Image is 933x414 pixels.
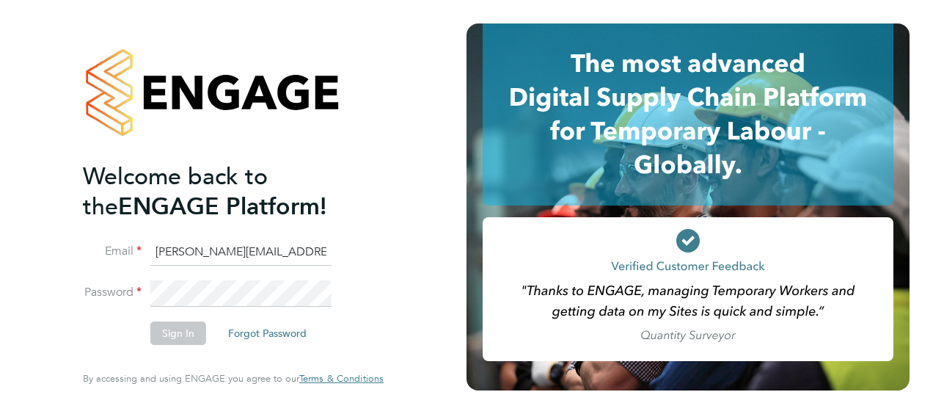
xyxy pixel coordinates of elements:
label: Password [83,285,142,300]
span: Welcome back to the [83,162,268,221]
label: Email [83,244,142,259]
a: Terms & Conditions [299,373,384,385]
button: Sign In [150,322,206,345]
button: Forgot Password [216,322,318,345]
span: Terms & Conditions [299,372,384,385]
h2: ENGAGE Platform! [83,161,369,222]
span: By accessing and using ENGAGE you agree to our [83,372,384,385]
input: Enter your work email... [150,239,332,266]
